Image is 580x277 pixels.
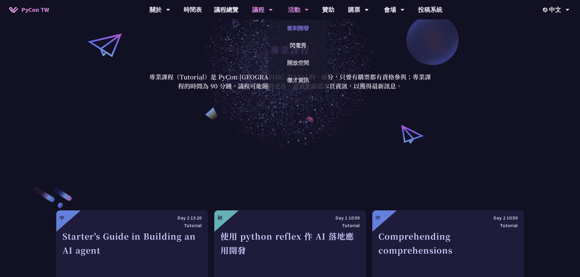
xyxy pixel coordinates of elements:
a: 徵才資訊 [269,73,327,87]
a: 閃電秀 [269,38,327,53]
img: Locale Icon [543,8,549,12]
p: 專業課程（Tutorial）是 PyCon [GEOGRAPHIC_DATA] 的一部分，只要有購票都有資格參與；專業課程的時間為 90 分鐘。議程可能隨時更改，請頻繁確認本頁資訊，以獲得最新訊息。 [149,72,432,91]
div: Day 2 13:20 [62,214,202,222]
div: Day 1 10:50 [220,214,360,222]
div: 使用 python reflex 作 AI 落地應用開發 [220,229,360,271]
div: Starter's Guide in Building an AI agent [62,229,202,271]
div: Tutorial [220,222,360,229]
img: Home icon of PyCon TW 2025 [9,7,18,13]
div: Comprehending comprehensions [378,229,518,271]
div: 中 [375,214,380,221]
a: 開放空間 [269,56,327,70]
div: Tutorial [378,222,518,229]
a: PyCon TW [3,2,55,17]
div: Tutorial [62,222,202,229]
div: 中 [59,214,64,221]
a: 衝刺開發 [269,21,327,35]
div: Day 2 10:50 [378,214,518,222]
span: PyCon TW [21,5,49,14]
div: 初 [217,214,222,221]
